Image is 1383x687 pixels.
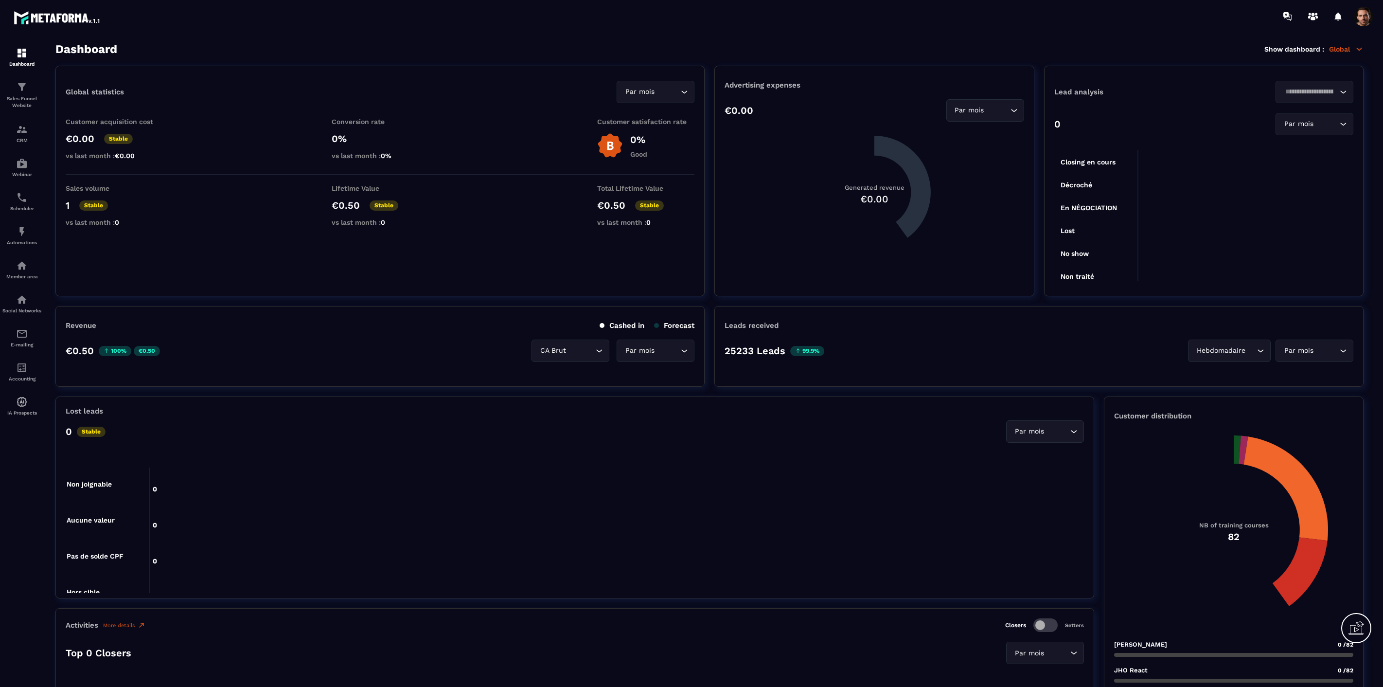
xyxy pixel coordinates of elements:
[332,118,429,126] p: Conversion rate
[332,133,429,145] p: 0%
[623,345,656,356] span: Par mois
[55,42,117,56] h3: Dashboard
[66,152,163,160] p: vs last month :
[1006,420,1084,443] div: Search for option
[725,105,753,116] p: €0.00
[2,150,41,184] a: automationsautomationsWebinar
[381,152,391,160] span: 0%
[1315,119,1337,129] input: Search for option
[1329,45,1364,54] p: Global
[1005,622,1026,629] p: Closers
[2,321,41,355] a: emailemailE-mailing
[2,206,41,211] p: Scheduler
[597,118,694,126] p: Customer satisfaction rate
[2,240,41,245] p: Automations
[79,200,108,211] p: Stable
[1046,648,1068,659] input: Search for option
[597,199,625,211] p: €0.50
[134,346,160,356] p: €0.50
[1315,345,1337,356] input: Search for option
[67,516,115,524] tspan: Aucune valeur
[646,218,651,226] span: 0
[2,410,41,416] p: IA Prospects
[67,480,112,488] tspan: Non joignable
[332,218,429,226] p: vs last month :
[1247,345,1255,356] input: Search for option
[635,200,664,211] p: Stable
[946,99,1024,122] div: Search for option
[1338,667,1353,674] span: 0 /82
[1194,345,1247,356] span: Hebdomadaire
[656,345,678,356] input: Search for option
[1046,426,1068,437] input: Search for option
[66,321,96,330] p: Revenue
[370,200,398,211] p: Stable
[656,87,678,97] input: Search for option
[1282,87,1337,97] input: Search for option
[16,396,28,408] img: automations
[1060,227,1074,235] tspan: Lost
[16,328,28,340] img: email
[16,294,28,306] img: social-network
[2,308,41,313] p: Social Networks
[654,321,694,330] p: Forecast
[1282,345,1315,356] span: Par mois
[600,321,644,330] p: Cashed in
[66,621,98,630] p: Activities
[597,218,694,226] p: vs last month :
[66,647,131,659] p: Top 0 Closers
[16,124,28,135] img: formation
[617,340,694,362] div: Search for option
[2,74,41,116] a: formationformationSales Funnel Website
[332,184,429,192] p: Lifetime Value
[1060,158,1115,166] tspan: Closing en cours
[953,105,986,116] span: Par mois
[1276,340,1353,362] div: Search for option
[16,362,28,374] img: accountant
[1114,641,1167,648] p: [PERSON_NAME]
[617,81,694,103] div: Search for option
[1012,426,1046,437] span: Par mois
[2,61,41,67] p: Dashboard
[14,9,101,26] img: logo
[1060,204,1117,212] tspan: En NÉGOCIATION
[115,218,119,226] span: 0
[623,87,656,97] span: Par mois
[2,355,41,389] a: accountantaccountantAccounting
[532,340,609,362] div: Search for option
[1276,81,1353,103] div: Search for option
[1282,119,1315,129] span: Par mois
[332,152,429,160] p: vs last month :
[725,81,1024,90] p: Advertising expenses
[2,116,41,150] a: formationformationCRM
[2,218,41,253] a: automationsautomationsAutomations
[16,192,28,203] img: scheduler
[1065,622,1084,629] p: Setters
[538,345,568,356] span: CA Brut
[1188,340,1271,362] div: Search for option
[16,81,28,93] img: formation
[1060,181,1092,189] tspan: Décroché
[725,345,785,357] p: 25233 Leads
[66,426,72,437] p: 0
[597,133,623,159] img: b-badge-o.b3b20ee6.svg
[66,218,163,226] p: vs last month :
[2,138,41,143] p: CRM
[2,253,41,287] a: automationsautomationsMember area
[99,346,131,356] p: 100%
[725,321,779,330] p: Leads received
[16,158,28,169] img: automations
[332,199,360,211] p: €0.50
[16,47,28,59] img: formation
[630,150,647,158] p: Good
[138,621,145,629] img: narrow-up-right-o.6b7c60e2.svg
[568,345,593,356] input: Search for option
[381,218,385,226] span: 0
[1060,272,1094,280] tspan: Non traité
[66,118,163,126] p: Customer acquisition cost
[66,184,163,192] p: Sales volume
[66,407,103,416] p: Lost leads
[630,134,647,145] p: 0%
[1264,45,1324,53] p: Show dashboard :
[1054,88,1204,96] p: Lead analysis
